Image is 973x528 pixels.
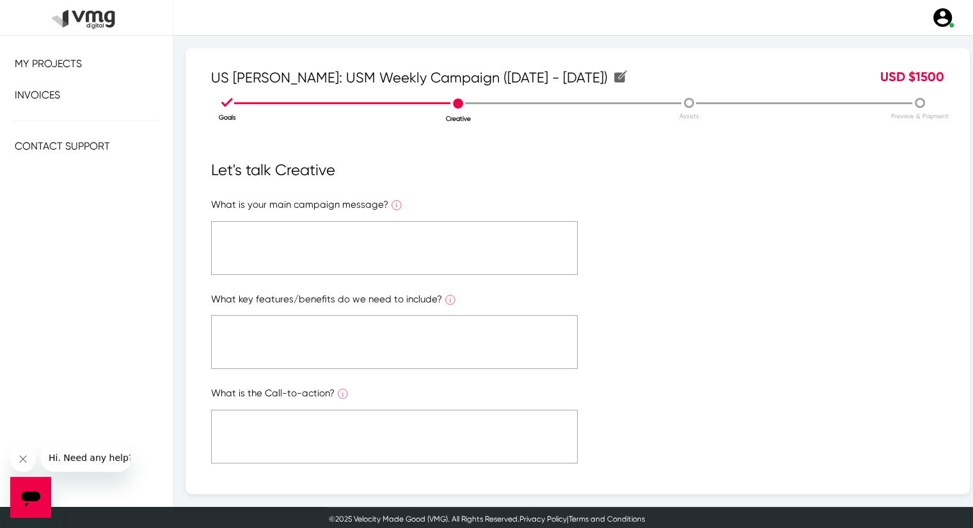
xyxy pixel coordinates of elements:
[445,295,455,305] img: info_outline_icon.svg
[10,446,36,472] iframe: Close message
[614,70,627,82] img: create.svg
[211,67,627,88] span: US [PERSON_NAME]: USM Weekly Campaign ([DATE] - [DATE])
[15,140,110,152] span: Contact Support
[211,386,944,403] p: What is the Call-to-action?
[766,67,954,88] div: 1500
[392,200,402,210] img: info_outline_icon.svg
[880,69,915,84] span: USD $
[519,515,567,524] a: Privacy Policy
[574,111,804,121] p: Assets
[343,114,573,123] p: Creative
[569,515,645,524] a: Terms and Conditions
[10,477,51,518] iframe: Button to launch messaging window
[338,389,348,399] img: info_outline_icon.svg
[15,58,82,70] span: My Projects
[41,444,131,472] iframe: Message from company
[931,6,954,29] img: user
[211,292,944,309] p: What key features/benefits do we need to include?
[112,113,342,122] p: Goals
[8,9,92,19] span: Hi. Need any help?
[211,159,944,182] p: Let's talk Creative
[15,89,60,101] span: Invoices
[924,6,960,29] a: user
[211,198,944,215] p: What is your main campaign message?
